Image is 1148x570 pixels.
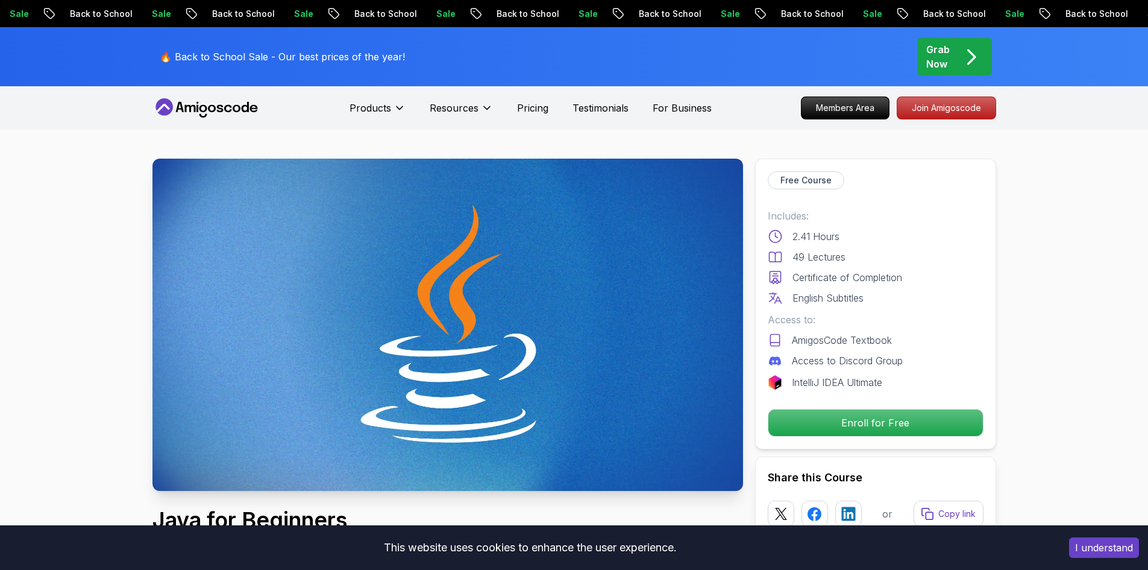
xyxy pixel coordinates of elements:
p: Access to Discord Group [792,353,903,368]
div: This website uses cookies to enhance the user experience. [9,534,1051,561]
p: Back to School [478,8,560,20]
img: java-for-beginners_thumbnail [152,159,743,491]
a: Pricing [517,101,548,115]
p: Back to School [51,8,133,20]
p: Resources [430,101,478,115]
a: For Business [653,101,712,115]
p: Back to School [336,8,418,20]
p: Back to School [1047,8,1129,20]
p: Sale [133,8,172,20]
h2: Share this Course [768,469,983,486]
p: Members Area [801,97,889,119]
button: Resources [430,101,493,125]
p: Back to School [193,8,275,20]
p: Free Course [780,174,832,186]
p: 🔥 Back to School Sale - Our best prices of the year! [160,49,405,64]
p: Access to: [768,312,983,327]
button: Copy link [914,501,983,527]
p: Back to School [620,8,702,20]
p: Sale [986,8,1025,20]
p: Certificate of Completion [792,270,902,285]
p: Sale [702,8,741,20]
button: Enroll for Free [768,409,983,437]
h1: Java for Beginners [152,508,553,532]
a: Join Amigoscode [897,97,996,119]
p: Grab Now [926,42,950,71]
p: Sale [275,8,314,20]
p: Includes: [768,209,983,223]
p: English Subtitles [792,291,864,305]
img: jetbrains logo [768,375,782,390]
p: Enroll for Free [768,410,983,436]
a: Members Area [801,97,889,119]
p: Back to School [762,8,844,20]
button: Accept cookies [1069,537,1139,558]
a: Testimonials [572,101,629,115]
p: AmigosCode Textbook [792,333,892,347]
p: Sale [560,8,598,20]
p: IntelliJ IDEA Ultimate [792,375,882,390]
p: Products [350,101,391,115]
p: Copy link [938,508,976,520]
p: 2.41 Hours [792,229,839,244]
button: Products [350,101,406,125]
p: Sale [418,8,456,20]
p: or [882,507,892,521]
p: 49 Lectures [792,250,845,264]
p: Join Amigoscode [897,97,996,119]
p: Sale [844,8,883,20]
p: Back to School [905,8,986,20]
